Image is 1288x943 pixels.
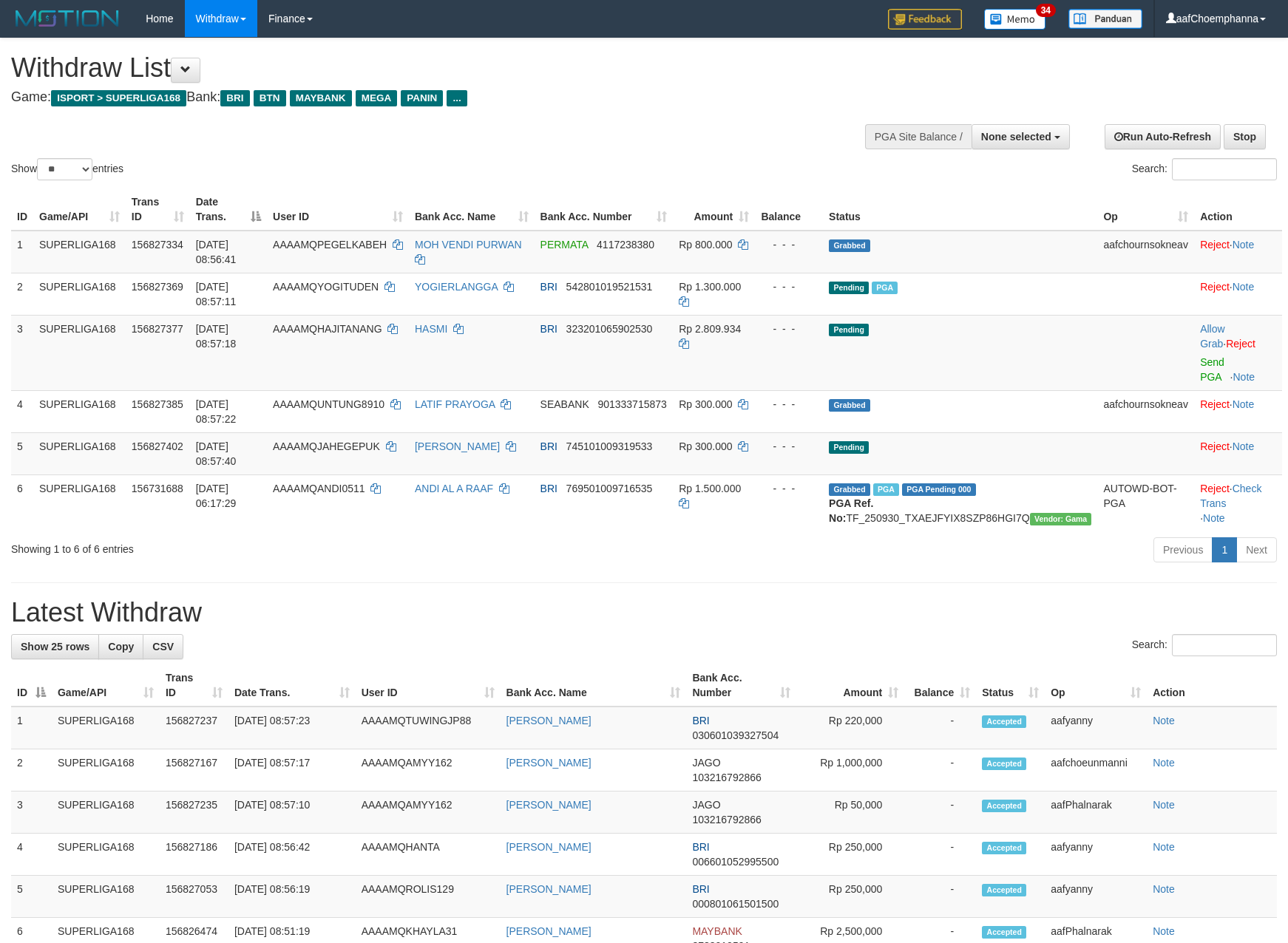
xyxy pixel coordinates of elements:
[506,841,592,853] a: [PERSON_NAME]
[1226,338,1255,350] a: Reject
[51,90,186,106] span: ISPORT > SUPERLIGA168
[679,323,741,335] span: Rp 2.809.934
[273,323,382,335] span: AAAAMQHAJITANANG
[11,876,52,918] td: 5
[1194,474,1282,531] td: · ·
[566,440,653,452] span: Copy 745101009319533 to clipboard
[692,925,742,937] span: MAYBANK
[254,90,286,106] span: BTN
[1224,124,1266,149] a: Stop
[540,398,589,410] span: SEABANK
[1200,323,1226,350] span: ·
[982,884,1026,896] span: Accepted
[1200,398,1230,410] a: Reject
[829,324,869,336] span: Pending
[52,791,160,834] td: SUPERLIGA168
[356,90,398,106] span: MEGA
[1045,791,1147,834] td: aafPhalnarak
[37,158,92,180] select: Showentries
[1194,273,1282,315] td: ·
[1233,440,1255,452] a: Note
[228,707,356,749] td: [DATE] 08:57:23
[761,397,817,412] div: - - -
[11,7,123,30] img: MOTION_logo.png
[692,898,779,910] span: Copy 000801061501500 to clipboard
[108,641,134,653] span: Copy
[1194,315,1282,390] td: ·
[566,281,653,293] span: Copy 542801019521531 to clipboard
[132,483,183,494] span: 156731688
[11,188,33,231] th: ID
[796,876,904,918] td: Rp 250,000
[1153,715,1175,726] a: Note
[196,398,237,425] span: [DATE] 08:57:22
[1045,749,1147,791] td: aafchoeunmanni
[1194,231,1282,273] td: ·
[190,188,267,231] th: Date Trans.: activate to sort column descending
[679,440,732,452] span: Rp 300.000
[152,641,174,653] span: CSV
[1233,371,1255,383] a: Note
[1153,799,1175,811] a: Note
[160,749,228,791] td: 156827167
[796,834,904,876] td: Rp 250,000
[447,90,467,106] span: ...
[273,398,384,410] span: AAAAMQUNTUNG8910
[52,749,160,791] td: SUPERLIGA168
[52,707,160,749] td: SUPERLIGA168
[356,834,501,876] td: AAAAMQHANTA
[11,273,33,315] td: 2
[506,715,592,726] a: [PERSON_NAME]
[692,856,779,868] span: Copy 006601052995500 to clipboard
[228,664,356,707] th: Date Trans.: activate to sort column ascending
[228,876,356,918] td: [DATE] 08:56:19
[273,440,380,452] span: AAAAMQJAHEGEPUK
[1105,124,1221,149] a: Run Auto-Refresh
[982,842,1026,854] span: Accepted
[1036,4,1056,17] span: 34
[1200,483,1261,509] a: Check Trans
[52,834,160,876] td: SUPERLIGA168
[126,188,190,231] th: Trans ID: activate to sort column ascending
[1233,239,1255,251] a: Note
[829,282,869,294] span: Pending
[1233,281,1255,293] a: Note
[761,279,817,294] div: - - -
[409,188,535,231] th: Bank Acc. Name: activate to sort column ascending
[540,239,589,251] span: PERMATA
[11,474,33,531] td: 6
[1194,432,1282,474] td: ·
[1233,398,1255,410] a: Note
[1194,188,1282,231] th: Action
[160,834,228,876] td: 156827186
[904,876,976,918] td: -
[982,715,1026,728] span: Accepted
[1172,158,1277,180] input: Search:
[356,749,501,791] td: AAAAMQAMYY162
[1132,634,1277,656] label: Search:
[679,398,732,410] span: Rp 300.000
[796,791,904,834] td: Rp 50,000
[976,664,1045,707] th: Status: activate to sort column ascending
[865,124,972,149] div: PGA Site Balance /
[1045,707,1147,749] td: aafyanny
[566,323,653,335] span: Copy 323201065902530 to clipboard
[132,281,183,293] span: 156827369
[356,664,501,707] th: User ID: activate to sort column ascending
[267,188,409,231] th: User ID: activate to sort column ascending
[597,398,666,410] span: Copy 901333715873 to clipboard
[692,772,761,783] span: Copy 103216792866 to clipboard
[679,281,741,293] span: Rp 1.300.000
[540,281,557,293] span: BRI
[11,158,123,180] label: Show entries
[11,536,526,556] div: Showing 1 to 6 of 6 entries
[273,239,387,251] span: AAAAMQPEGELKABEH
[1097,474,1194,531] td: AUTOWD-BOT-PGA
[11,634,99,659] a: Show 25 rows
[196,323,237,350] span: [DATE] 08:57:18
[196,239,237,265] span: [DATE] 08:56:41
[415,281,498,293] a: YOGIERLANGGA
[273,483,365,494] span: AAAAMQANDI0511
[52,664,160,707] th: Game/API: activate to sort column ascending
[982,926,1026,939] span: Accepted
